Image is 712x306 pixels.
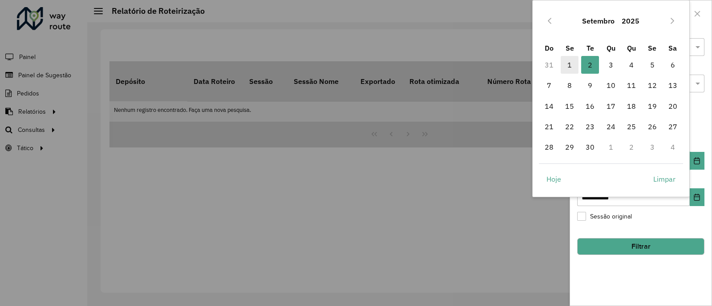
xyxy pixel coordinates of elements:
span: 6 [664,56,682,74]
td: 23 [580,116,600,137]
span: 24 [602,118,620,135]
span: Do [545,44,554,52]
td: 26 [642,116,662,137]
td: 7 [539,75,559,95]
span: 18 [623,97,640,115]
td: 1 [559,55,580,75]
td: 2 [621,137,642,157]
button: Choose Month [578,10,618,32]
span: 30 [581,138,599,156]
td: 9 [580,75,600,95]
td: 29 [559,137,580,157]
td: 21 [539,116,559,137]
span: Qu [627,44,636,52]
span: 29 [561,138,578,156]
td: 20 [663,96,683,116]
td: 5 [642,55,662,75]
td: 19 [642,96,662,116]
button: Limpar [646,170,683,188]
span: Se [566,44,574,52]
span: 3 [602,56,620,74]
button: Next Month [665,14,680,28]
span: Sa [668,44,677,52]
td: 13 [663,75,683,95]
span: 26 [643,118,661,135]
span: 13 [664,76,682,94]
span: 20 [664,97,682,115]
td: 27 [663,116,683,137]
td: 10 [601,75,621,95]
span: 5 [643,56,661,74]
button: Filtrar [577,238,704,255]
button: Hoje [539,170,569,188]
td: 3 [601,55,621,75]
td: 4 [663,137,683,157]
td: 24 [601,116,621,137]
td: 12 [642,75,662,95]
td: 3 [642,137,662,157]
td: 30 [580,137,600,157]
span: Te [587,44,594,52]
td: 17 [601,96,621,116]
span: 28 [540,138,558,156]
td: 6 [663,55,683,75]
span: Qu [607,44,615,52]
td: 18 [621,96,642,116]
button: Previous Month [542,14,557,28]
button: Choose Date [690,188,704,206]
td: 4 [621,55,642,75]
span: 11 [623,76,640,94]
span: 19 [643,97,661,115]
span: Hoje [546,174,561,184]
td: 16 [580,96,600,116]
span: 14 [540,97,558,115]
td: 28 [539,137,559,157]
td: 2 [580,55,600,75]
label: Sessão original [577,212,632,221]
td: 8 [559,75,580,95]
td: 25 [621,116,642,137]
span: 21 [540,118,558,135]
td: 14 [539,96,559,116]
span: 9 [581,76,599,94]
span: 8 [561,76,578,94]
span: 4 [623,56,640,74]
span: 15 [561,97,578,115]
span: 25 [623,118,640,135]
span: 2 [581,56,599,74]
td: 15 [559,96,580,116]
span: 22 [561,118,578,135]
button: Choose Year [618,10,643,32]
span: Se [648,44,656,52]
span: 23 [581,118,599,135]
span: 16 [581,97,599,115]
span: 12 [643,76,661,94]
td: 1 [601,137,621,157]
td: 31 [539,55,559,75]
span: 27 [664,118,682,135]
td: 11 [621,75,642,95]
span: Limpar [653,174,676,184]
span: 1 [561,56,578,74]
button: Choose Date [690,152,704,170]
span: 7 [540,76,558,94]
span: 10 [602,76,620,94]
td: 22 [559,116,580,137]
span: 17 [602,97,620,115]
